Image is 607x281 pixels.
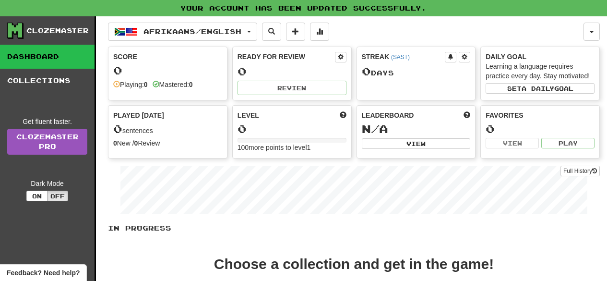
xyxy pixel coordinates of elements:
strong: 0 [113,139,117,147]
div: New / Review [113,138,222,148]
span: a daily [522,85,554,92]
div: 100 more points to level 1 [238,143,346,152]
div: 0 [238,123,346,135]
span: 0 [113,122,122,135]
div: sentences [113,123,222,135]
a: ClozemasterPro [7,129,87,155]
span: Afrikaans / English [143,27,241,36]
strong: 0 [144,81,148,88]
div: 0 [486,123,595,135]
div: Favorites [486,110,595,120]
p: In Progress [108,223,600,233]
span: Level [238,110,259,120]
div: Streak [362,52,445,61]
div: Daily Goal [486,52,595,61]
div: Ready for Review [238,52,335,61]
button: Add sentence to collection [286,23,305,41]
button: On [26,191,48,201]
button: View [486,138,539,148]
button: More stats [310,23,329,41]
button: Afrikaans/English [108,23,257,41]
div: Playing: [113,80,148,89]
button: Search sentences [262,23,281,41]
a: (SAST) [391,54,410,61]
div: Choose a collection and get in the game! [214,257,494,271]
button: View [362,138,471,149]
div: Score [113,52,222,61]
button: Play [541,138,595,148]
span: Open feedback widget [7,268,80,278]
strong: 0 [134,139,138,147]
span: Leaderboard [362,110,414,120]
button: Off [47,191,68,201]
div: Learning a language requires practice every day. Stay motivated! [486,61,595,81]
div: Mastered: [153,80,193,89]
div: Get fluent faster. [7,117,87,126]
button: Seta dailygoal [486,83,595,94]
button: Review [238,81,346,95]
strong: 0 [189,81,193,88]
span: This week in points, UTC [464,110,470,120]
button: Full History [560,166,600,176]
div: 0 [238,65,346,77]
div: Dark Mode [7,179,87,188]
span: Played [DATE] [113,110,164,120]
span: 0 [362,64,371,78]
div: Clozemaster [26,26,89,36]
span: N/A [362,122,388,135]
div: Day s [362,65,471,78]
div: 0 [113,64,222,76]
